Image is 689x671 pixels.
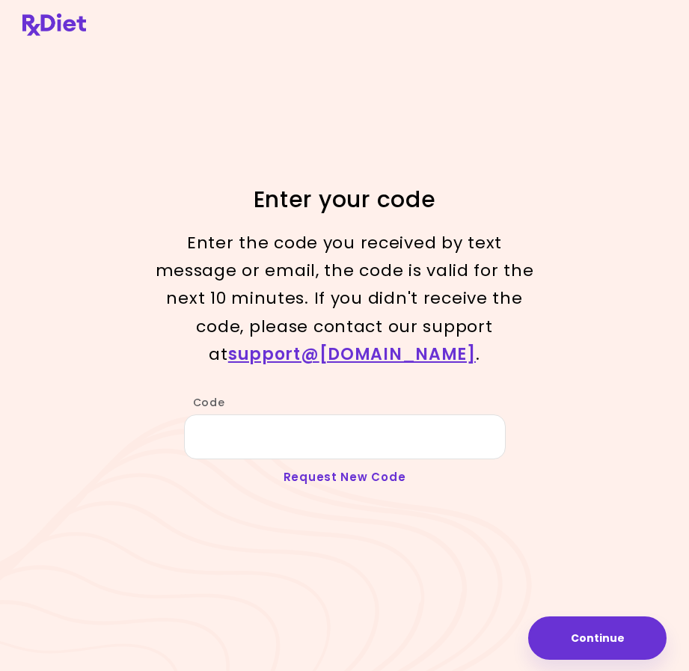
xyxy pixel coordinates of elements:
[528,616,667,660] button: Continue
[150,229,539,369] p: Enter the code you received by text message or email, the code is valid for the next 10 minutes. ...
[150,185,539,214] h1: Enter your code
[284,469,406,485] a: Request New Code
[228,343,476,366] a: support@[DOMAIN_NAME]
[22,13,86,36] img: RxDiet
[184,395,225,410] label: Code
